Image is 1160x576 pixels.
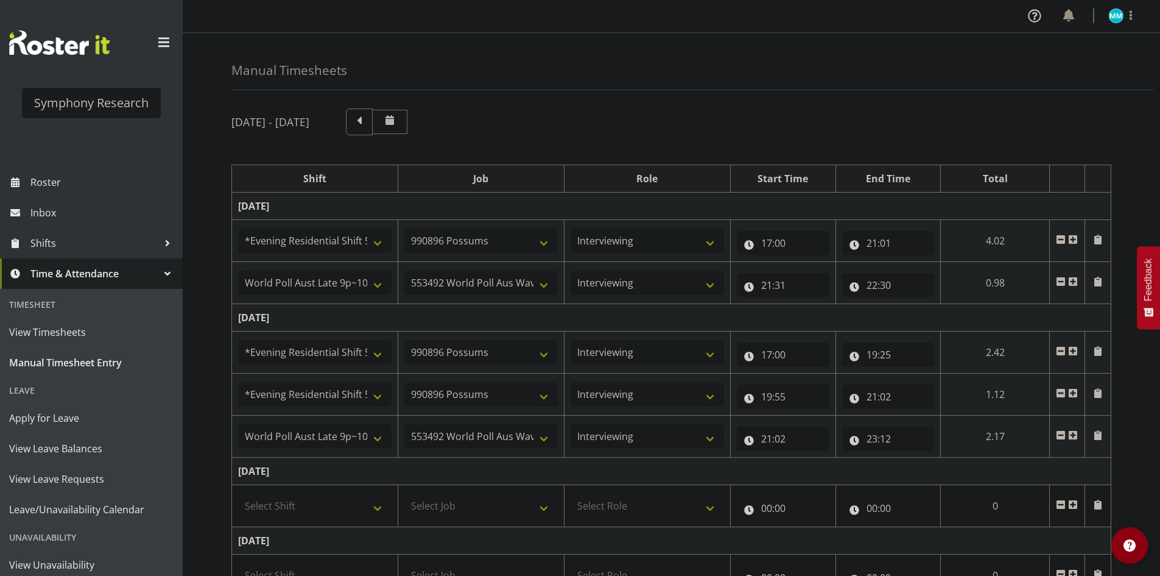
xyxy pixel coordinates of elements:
div: Role [571,171,724,186]
div: Timesheet [3,292,180,317]
input: Click to select... [737,427,829,451]
td: 0.98 [941,262,1050,304]
img: Rosterit website logo [9,30,110,55]
span: Feedback [1143,258,1154,301]
img: help-xxl-2.png [1123,539,1136,552]
span: Leave/Unavailability Calendar [9,500,174,519]
input: Click to select... [737,231,829,255]
span: View Leave Requests [9,470,174,488]
span: View Timesheets [9,323,174,341]
td: [DATE] [232,458,1111,485]
td: 2.17 [941,416,1050,458]
a: View Leave Balances [3,433,180,464]
div: Unavailability [3,525,180,550]
span: Shifts [30,234,158,252]
input: Click to select... [842,231,935,255]
span: Apply for Leave [9,409,174,427]
input: Click to select... [842,427,935,451]
td: 2.42 [941,332,1050,374]
span: Time & Attendance [30,265,158,283]
td: [DATE] [232,527,1111,555]
button: Feedback - Show survey [1137,246,1160,329]
a: View Timesheets [3,317,180,347]
div: Shift [238,171,392,186]
div: Leave [3,378,180,403]
input: Click to select... [737,496,829,521]
span: Manual Timesheet Entry [9,354,174,372]
div: End Time [842,171,935,186]
span: Roster [30,173,177,191]
a: View Leave Requests [3,464,180,494]
div: Job [404,171,558,186]
td: 1.12 [941,374,1050,416]
span: View Unavailability [9,556,174,574]
td: [DATE] [232,193,1111,220]
a: Leave/Unavailability Calendar [3,494,180,525]
a: Manual Timesheet Entry [3,347,180,378]
h4: Manual Timesheets [231,63,347,77]
td: 0 [941,485,1050,527]
input: Click to select... [737,343,829,367]
a: Apply for Leave [3,403,180,433]
input: Click to select... [842,385,935,409]
span: Inbox [30,204,177,222]
div: Total [947,171,1043,186]
td: 4.02 [941,220,1050,262]
td: [DATE] [232,304,1111,332]
h5: [DATE] - [DATE] [231,115,309,129]
div: Symphony Research [34,94,149,112]
img: murphy-mulholland11450.jpg [1109,9,1123,23]
input: Click to select... [842,343,935,367]
span: View Leave Balances [9,439,174,458]
input: Click to select... [842,496,935,521]
input: Click to select... [737,273,829,297]
input: Click to select... [737,385,829,409]
input: Click to select... [842,273,935,297]
div: Start Time [737,171,829,186]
